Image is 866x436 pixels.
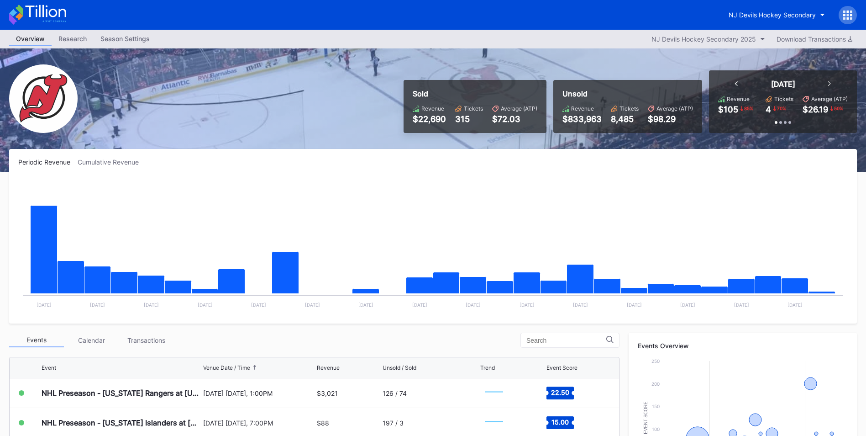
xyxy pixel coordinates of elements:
[774,96,793,102] div: Tickets
[37,302,52,308] text: [DATE]
[652,404,660,409] text: 150
[119,333,173,347] div: Transactions
[412,302,427,308] text: [DATE]
[638,342,848,350] div: Events Overview
[480,411,508,434] svg: Chart title
[787,302,803,308] text: [DATE]
[734,302,749,308] text: [DATE]
[551,388,569,396] text: 22.50
[743,105,754,112] div: 85 %
[144,302,159,308] text: [DATE]
[803,105,828,114] div: $26.19
[546,364,577,371] div: Event Score
[421,105,444,112] div: Revenue
[492,114,537,124] div: $72.03
[647,33,770,45] button: NJ Devils Hockey Secondary 2025
[383,389,407,397] div: 126 / 74
[520,302,535,308] text: [DATE]
[648,114,693,124] div: $98.29
[383,364,416,371] div: Unsold / Sold
[571,105,594,112] div: Revenue
[619,105,639,112] div: Tickets
[464,105,483,112] div: Tickets
[18,177,848,314] svg: Chart title
[480,364,495,371] div: Trend
[413,114,446,124] div: $22,690
[317,364,340,371] div: Revenue
[627,302,642,308] text: [DATE]
[203,364,250,371] div: Venue Date / Time
[94,32,157,46] a: Season Settings
[772,33,857,45] button: Download Transactions
[480,382,508,404] svg: Chart title
[42,364,56,371] div: Event
[90,302,105,308] text: [DATE]
[771,80,795,89] div: [DATE]
[722,6,832,23] button: NJ Devils Hockey Secondary
[9,32,52,46] a: Overview
[729,11,816,19] div: NJ Devils Hockey Secondary
[64,333,119,347] div: Calendar
[42,418,201,427] div: NHL Preseason - [US_STATE] Islanders at [US_STATE] Devils
[455,114,483,124] div: 315
[562,114,602,124] div: $833,963
[573,302,588,308] text: [DATE]
[651,381,660,387] text: 200
[718,105,738,114] div: $105
[413,89,537,98] div: Sold
[94,32,157,45] div: Season Settings
[9,64,78,133] img: NJ_Devils_Hockey_Secondary.png
[203,419,315,427] div: [DATE] [DATE], 7:00PM
[203,389,315,397] div: [DATE] [DATE], 1:00PM
[651,35,756,43] div: NJ Devils Hockey Secondary 2025
[317,419,329,427] div: $88
[52,32,94,46] a: Research
[251,302,266,308] text: [DATE]
[811,96,848,102] div: Average (ATP)
[651,358,660,364] text: 250
[777,35,852,43] div: Download Transactions
[42,388,201,398] div: NHL Preseason - [US_STATE] Rangers at [US_STATE] Devils
[52,32,94,45] div: Research
[611,114,639,124] div: 8,485
[78,158,146,166] div: Cumulative Revenue
[652,426,660,432] text: 100
[562,89,693,98] div: Unsold
[9,333,64,347] div: Events
[198,302,213,308] text: [DATE]
[551,418,569,426] text: 15.00
[18,158,78,166] div: Periodic Revenue
[766,105,771,114] div: 4
[643,401,648,434] text: Event Score
[833,105,844,112] div: 50 %
[656,105,693,112] div: Average (ATP)
[466,302,481,308] text: [DATE]
[680,302,695,308] text: [DATE]
[305,302,320,308] text: [DATE]
[358,302,373,308] text: [DATE]
[383,419,404,427] div: 197 / 3
[727,96,750,102] div: Revenue
[526,337,606,344] input: Search
[317,389,338,397] div: $3,021
[776,105,787,112] div: 70 %
[501,105,537,112] div: Average (ATP)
